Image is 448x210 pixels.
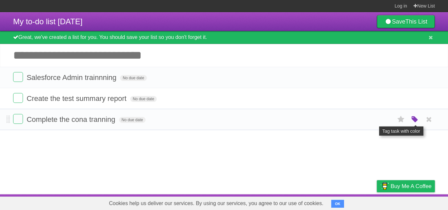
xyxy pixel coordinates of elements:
[395,114,407,125] label: Star task
[13,114,23,124] label: Done
[102,197,330,210] span: Cookies help us deliver our services. By using our services, you agree to our use of cookies.
[331,200,344,208] button: OK
[13,17,83,26] span: My to-do list [DATE]
[368,196,385,208] a: Privacy
[27,115,117,124] span: Complete the cona tranning
[394,196,435,208] a: Suggest a feature
[119,117,146,123] span: No due date
[377,15,435,28] a: SaveThis List
[13,72,23,82] label: Done
[13,93,23,103] label: Done
[130,96,157,102] span: No due date
[290,196,303,208] a: About
[27,94,128,103] span: Create the test summary report
[405,18,427,25] b: This List
[311,196,338,208] a: Developers
[346,196,360,208] a: Terms
[380,181,389,192] img: Buy me a coffee
[120,75,147,81] span: No due date
[27,73,118,82] span: Salesforce Admin trainnning
[377,180,435,192] a: Buy me a coffee
[391,181,432,192] span: Buy me a coffee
